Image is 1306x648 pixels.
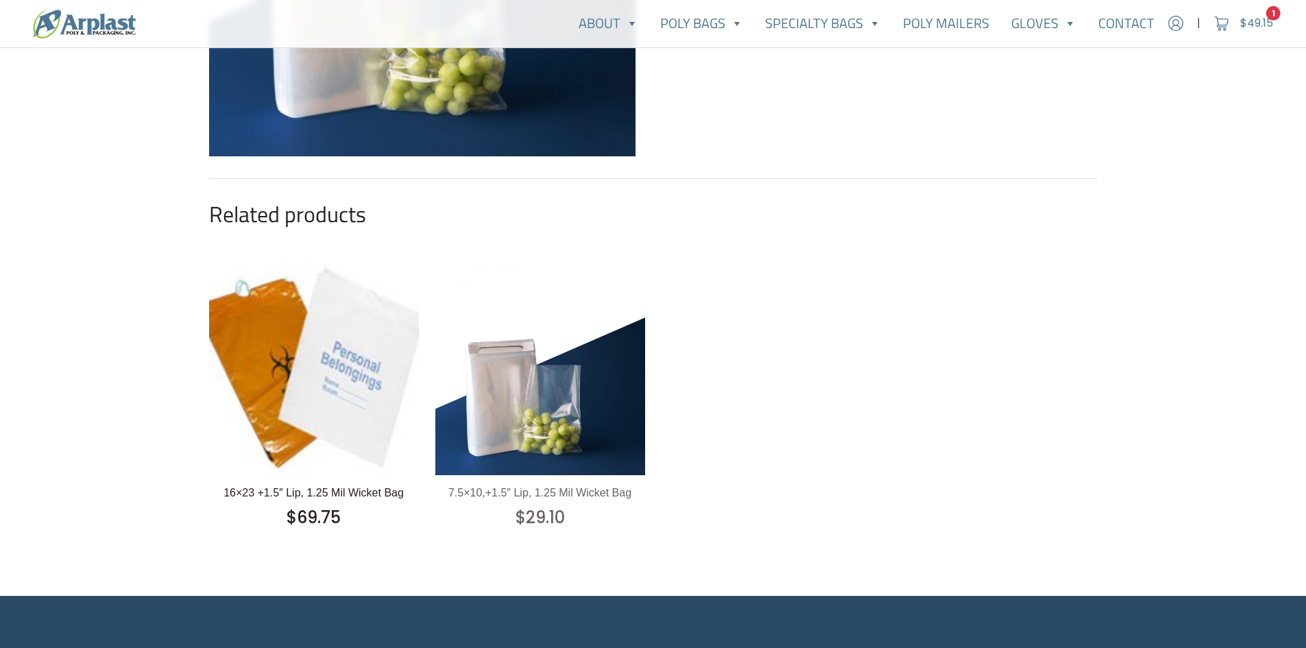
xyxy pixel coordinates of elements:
[446,486,634,499] h2: 7.5×10,+1.5″ Lip, 1.25 Mil Wicket Bag
[1197,15,1200,32] span: |
[287,506,297,529] span: $
[446,486,634,529] a: 7.5×10,+1.5″ Lip, 1.25 Mil Wicket Bag $29.10
[649,10,754,37] a: Poly Bags
[435,265,645,475] img: 7.5x10,+1.5" Lip, 1.25 Mil Wicket Bag
[754,10,892,37] a: Specialty Bags
[1240,15,1247,31] span: $
[220,486,408,529] a: 16×23 +1.5″ Lip, 1.25 Mil Wicket Bag $69.75
[516,506,526,529] span: $
[33,9,136,38] img: logo
[209,265,419,475] img: 16x23 +1.5" Lip, 1.25 Mil Wicket Bag
[1087,10,1165,37] a: Contact
[516,506,565,529] bdi: 29.10
[220,486,408,499] h2: 16×23 +1.5″ Lip, 1.25 Mil Wicket Bag
[1266,6,1281,20] span: 1
[892,10,1000,37] a: Poly Mailers
[1000,10,1087,37] a: Gloves
[568,10,649,37] a: About
[287,506,341,529] bdi: 69.75
[209,201,1098,227] h2: Related products
[1240,15,1273,31] bdi: 49.15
